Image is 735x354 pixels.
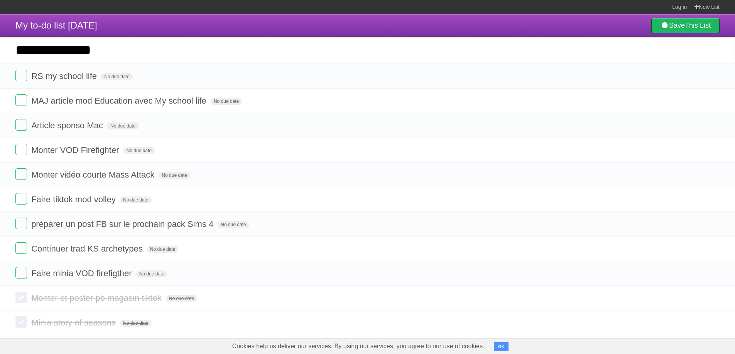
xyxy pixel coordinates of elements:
label: Done [15,70,27,81]
span: Article sponso Mac [31,121,105,130]
span: No due date [120,320,151,327]
span: No due date [101,73,132,80]
span: MAJ article mod Education avec My school life [31,96,208,106]
span: No due date [136,270,167,277]
span: Faire tiktok mod volley [31,195,118,204]
span: Monter et poster pb magasin tiktok [31,293,164,303]
span: No due date [147,246,178,253]
label: Done [15,144,27,155]
button: OK [494,342,509,351]
span: No due date [159,172,190,179]
span: Monter vidéo courte Mass Attack [31,170,156,180]
label: Done [15,316,27,328]
span: préparer un post FB sur le prochain pack Sims 4 [31,219,215,229]
label: Done [15,218,27,229]
span: Continuer trad KS archetypes [31,244,145,253]
span: No due date [166,295,197,302]
label: Done [15,193,27,205]
span: No due date [123,147,155,154]
span: No due date [218,221,249,228]
a: SaveThis List [651,18,720,33]
span: My to-do list [DATE] [15,20,97,30]
label: Done [15,267,27,279]
span: Monter VOD Firefighter [31,145,121,155]
span: No due date [211,98,242,105]
span: Faire minia VOD firefigther [31,268,133,278]
span: Cookies help us deliver our services. By using our services, you agree to our use of cookies. [225,339,492,354]
span: Minia story of seasons [31,318,118,327]
label: Done [15,292,27,303]
span: No due date [120,196,151,203]
span: No due date [107,122,139,129]
b: This List [685,22,711,29]
label: Done [15,242,27,254]
span: RS my school life [31,71,99,81]
label: Done [15,168,27,180]
label: Done [15,119,27,131]
label: Done [15,94,27,106]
